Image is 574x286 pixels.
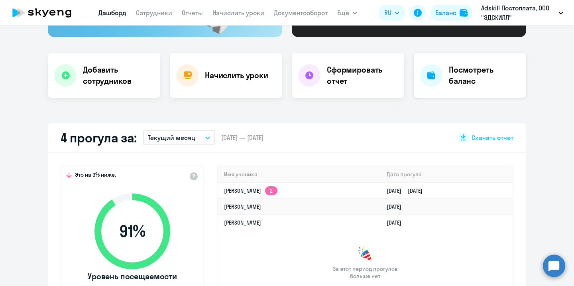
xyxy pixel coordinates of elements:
[224,219,261,226] a: [PERSON_NAME]
[449,64,520,87] h4: Посмотреть баланс
[136,9,172,17] a: Сотрудники
[387,203,408,210] a: [DATE]
[224,187,277,194] a: [PERSON_NAME]2
[337,5,357,21] button: Ещё
[98,9,126,17] a: Дашборд
[83,64,154,87] h4: Добавить сотрудников
[431,5,472,21] button: Балансbalance
[380,166,513,183] th: Дата прогула
[357,246,373,262] img: congrats
[274,9,328,17] a: Документооборот
[75,171,116,181] span: Это на 3% ниже,
[205,70,268,81] h4: Начислить уроки
[332,265,399,280] span: За этот период прогулов больше нет
[61,130,137,146] h2: 4 прогула за:
[143,130,215,145] button: Текущий месяц
[337,8,349,18] span: Ещё
[477,3,567,22] button: Adskill Постоплата, ООО "ЭДСКИЛЛ"
[265,186,277,195] app-skyeng-badge: 2
[472,133,513,142] span: Скачать отчет
[387,219,408,226] a: [DATE]
[460,9,468,17] img: balance
[212,9,264,17] a: Начислить уроки
[148,133,195,142] p: Текущий месяц
[221,133,263,142] span: [DATE] — [DATE]
[379,5,405,21] button: RU
[384,8,391,18] span: RU
[224,203,261,210] a: [PERSON_NAME]
[481,3,555,22] p: Adskill Постоплата, ООО "ЭДСКИЛЛ"
[86,222,178,241] span: 91 %
[435,8,456,18] div: Баланс
[218,166,380,183] th: Имя ученика
[387,187,429,194] a: [DATE][DATE]
[327,64,398,87] h4: Сформировать отчет
[182,9,203,17] a: Отчеты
